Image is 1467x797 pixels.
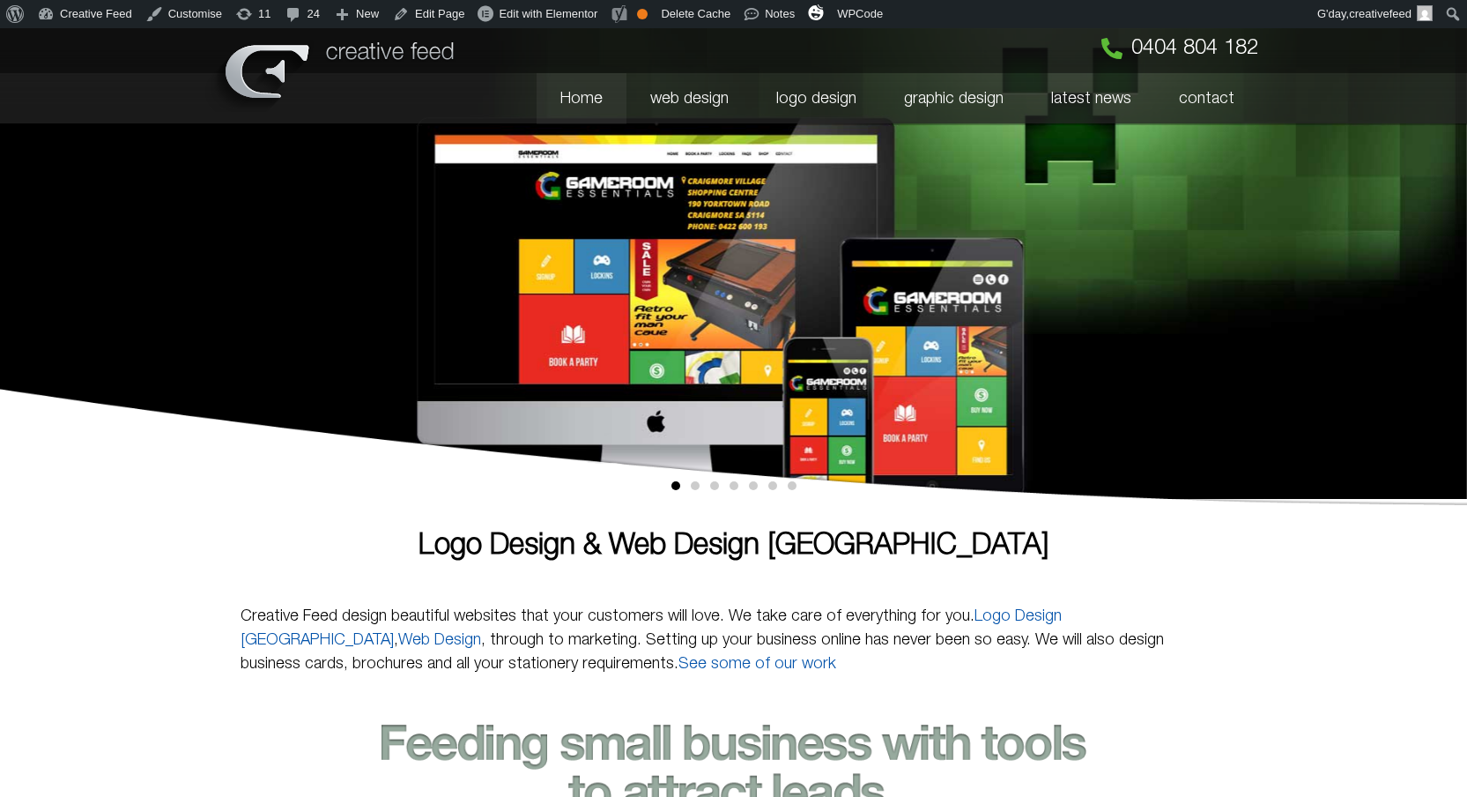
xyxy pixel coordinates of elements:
[1131,38,1258,59] span: 0404 804 182
[1155,73,1258,124] a: contact
[241,605,1227,676] p: Creative Feed design beautiful websites that your customers will love. We take care of everything...
[241,532,1227,561] h1: Logo Design & Web Design [GEOGRAPHIC_DATA]
[469,73,1258,124] nav: Menu
[1101,38,1258,59] a: 0404 804 182
[788,481,796,490] span: Go to slide 7
[808,4,824,20] img: svg+xml;base64,PHN2ZyB4bWxucz0iaHR0cDovL3d3dy53My5vcmcvMjAwMC9zdmciIHZpZXdCb3g9IjAgMCAzMiAzMiI+PG...
[1349,7,1411,20] span: creativefeed
[710,481,719,490] span: Go to slide 3
[691,481,700,490] span: Go to slide 2
[626,73,752,124] a: web design
[398,633,481,647] a: Web Design
[537,73,626,124] a: Home
[768,481,777,490] span: Go to slide 6
[499,7,597,20] span: Edit with Elementor
[749,481,758,490] span: Go to slide 5
[637,9,648,19] div: OK
[671,481,680,490] span: Go to slide 1
[678,657,836,671] a: See some of our work
[1027,73,1155,124] a: latest news
[730,481,738,490] span: Go to slide 4
[880,73,1027,124] a: graphic design
[752,73,880,124] a: logo design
